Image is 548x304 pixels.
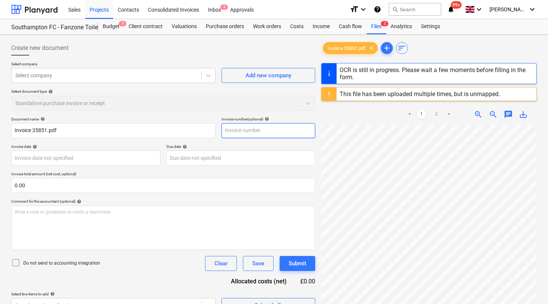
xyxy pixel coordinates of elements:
a: Purchase orders [201,19,249,34]
div: Budget [98,19,124,34]
div: £0.00 [299,277,315,286]
span: help [181,144,187,149]
div: Southampton FC - Fanzone Toilet Block & Back of house adjustments ([DATE]) [11,24,89,32]
input: Invoice total amount (net cost, optional) [11,178,315,193]
span: add [382,44,391,53]
a: Cash flow [334,19,367,34]
span: clear [367,44,376,53]
i: keyboard_arrow_down [475,5,484,14]
span: Invoice 35851.pdf [323,45,370,51]
a: Budget5 [98,19,124,34]
span: 2 [381,21,388,26]
div: Invoice number (optional) [222,117,315,122]
span: zoom_out [489,110,498,119]
span: [PERSON_NAME] [490,6,527,12]
a: Costs [286,19,308,34]
a: Page 2 [432,110,441,119]
span: search [392,6,398,12]
a: Income [308,19,334,34]
div: Save [252,259,264,268]
div: Comment for the accountant (optional) [11,199,315,204]
input: Document name [11,123,216,138]
span: save_alt [519,110,528,119]
p: Select company [11,62,216,68]
div: Add new company [246,71,291,80]
i: Knowledge base [374,5,381,14]
button: Clear [205,256,237,271]
div: Files [367,19,386,34]
div: Clear [214,259,228,268]
a: Work orders [249,19,286,34]
div: Document name [11,117,216,122]
p: Invoice total amount (net cost, optional) [11,172,315,178]
a: Analytics [386,19,416,34]
span: 99+ [451,1,462,9]
span: help [31,144,37,149]
a: Files2 [367,19,386,34]
div: Due date [166,144,316,149]
button: Add new company [222,68,315,83]
span: help [47,89,53,94]
span: sort [397,44,406,53]
input: Invoice number [222,123,315,138]
a: Settings [416,19,445,34]
span: zoom_in [474,110,483,119]
i: keyboard_arrow_down [528,5,537,14]
div: Submit [289,259,306,268]
div: Invoice 35851.pdf [323,42,378,54]
div: This file has been uploaded multiple times, but is unmapped. [340,90,500,98]
div: Select line-items to add [11,292,216,296]
a: Valuations [167,19,201,34]
span: 9 [220,5,228,10]
div: Select document type [11,89,315,94]
a: Next page [444,110,453,119]
span: 5 [119,21,126,26]
a: Previous page [405,110,414,119]
i: format_size [350,5,359,14]
div: OCR is still in progress. Please wait a few moments before filling in the form. [340,66,533,81]
button: Submit [280,256,315,271]
a: Page 1 is your current page [417,110,426,119]
button: Save [243,256,274,271]
span: help [75,199,81,204]
span: help [49,292,55,296]
div: Allocated costs (net) [218,277,299,286]
span: help [263,117,269,121]
a: Client contract [124,19,167,34]
span: Create new document [11,44,69,53]
i: notifications [447,5,455,14]
p: Do not send to accounting integration [23,260,100,266]
i: keyboard_arrow_down [359,5,368,14]
span: help [39,117,45,121]
input: Invoice date not specified [11,150,160,166]
button: Search [389,3,441,16]
div: Invoice date [11,144,160,149]
input: Due date not specified [166,150,316,166]
span: chat [504,110,513,119]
